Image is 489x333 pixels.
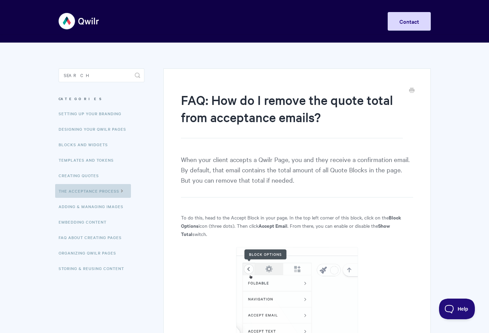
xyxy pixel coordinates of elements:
[59,122,131,136] a: Designing Your Qwilr Pages
[409,87,415,95] a: Print this Article
[181,214,401,229] strong: Block Options
[59,230,127,244] a: FAQ About Creating Pages
[258,222,287,229] strong: Accept Email
[59,215,112,229] a: Embedding Content
[388,12,431,31] a: Contact
[55,184,131,198] a: The Acceptance Process
[181,222,390,237] strong: Show Total
[59,93,144,105] h3: Categories
[181,154,413,197] p: When your client accepts a Qwilr Page, you and they receive a confirmation email. By default, tha...
[59,200,129,213] a: Adding & Managing Images
[439,299,475,319] iframe: Toggle Customer Support
[181,213,413,238] p: To do this, head to the Accept Block in your page. In the top left corner of this block, click on...
[59,138,113,151] a: Blocks and Widgets
[59,153,119,167] a: Templates and Tokens
[181,91,403,138] h1: FAQ: How do I remove the quote total from acceptance emails?
[59,246,121,260] a: Organizing Qwilr Pages
[59,261,129,275] a: Storing & Reusing Content
[59,107,126,120] a: Setting up your Branding
[59,8,100,34] img: Qwilr Help Center
[59,68,144,82] input: Search
[59,169,104,182] a: Creating Quotes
